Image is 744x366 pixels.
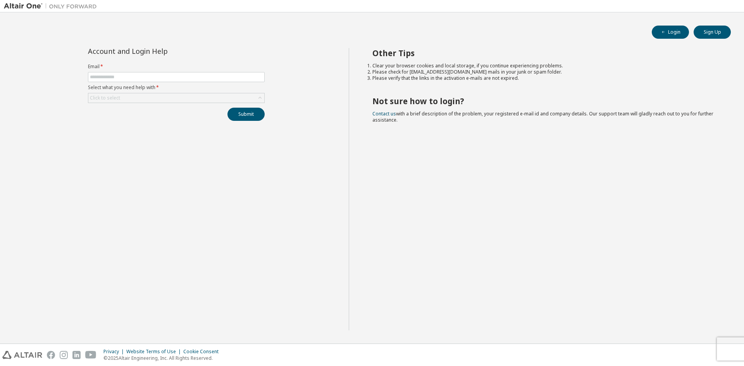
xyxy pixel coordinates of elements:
label: Select what you need help with [88,84,265,91]
div: Account and Login Help [88,48,229,54]
div: Website Terms of Use [126,349,183,355]
label: Email [88,64,265,70]
li: Please check for [EMAIL_ADDRESS][DOMAIN_NAME] mails in your junk or spam folder. [372,69,717,75]
div: Click to select [90,95,120,101]
img: youtube.svg [85,351,96,359]
img: linkedin.svg [72,351,81,359]
div: Cookie Consent [183,349,223,355]
a: Contact us [372,110,396,117]
img: Altair One [4,2,101,10]
span: with a brief description of the problem, your registered e-mail id and company details. Our suppo... [372,110,713,123]
div: Privacy [103,349,126,355]
h2: Other Tips [372,48,717,58]
h2: Not sure how to login? [372,96,717,106]
button: Sign Up [694,26,731,39]
img: altair_logo.svg [2,351,42,359]
p: © 2025 Altair Engineering, Inc. All Rights Reserved. [103,355,223,361]
li: Please verify that the links in the activation e-mails are not expired. [372,75,717,81]
img: facebook.svg [47,351,55,359]
button: Submit [227,108,265,121]
button: Login [652,26,689,39]
li: Clear your browser cookies and local storage, if you continue experiencing problems. [372,63,717,69]
div: Click to select [88,93,264,103]
img: instagram.svg [60,351,68,359]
